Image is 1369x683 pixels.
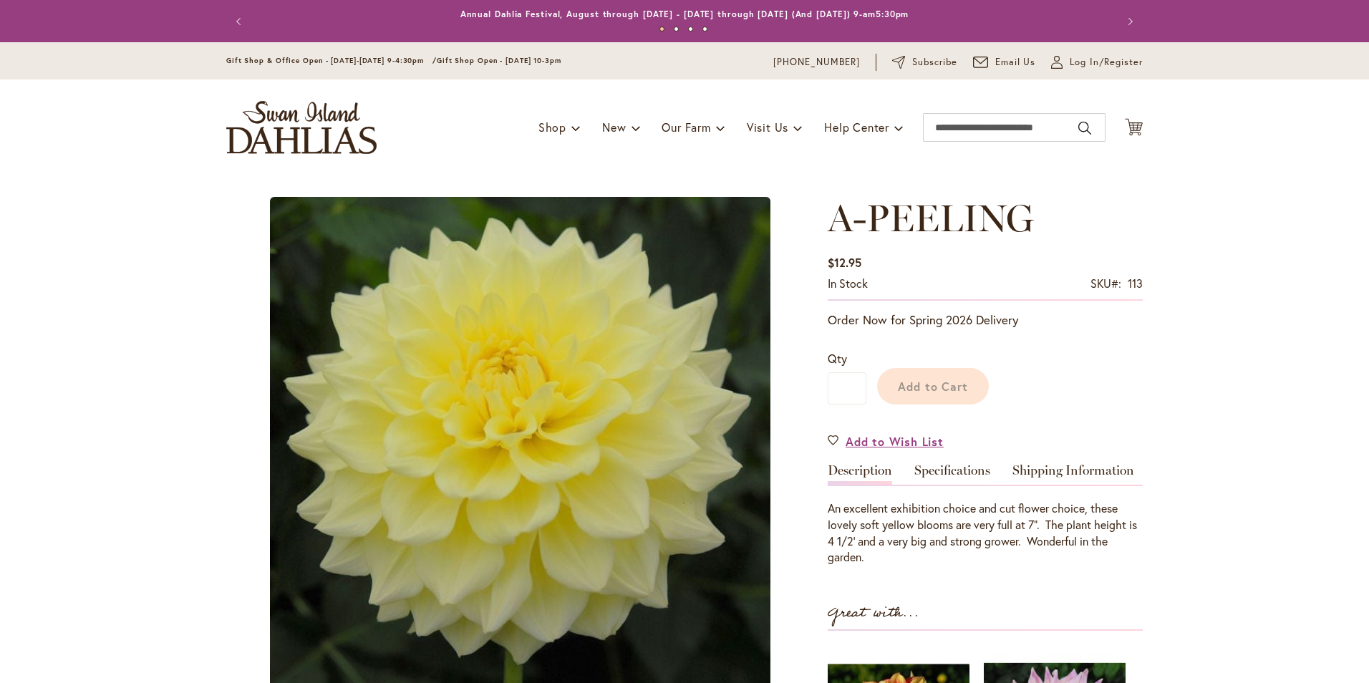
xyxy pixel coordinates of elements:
span: Help Center [824,120,889,135]
span: A-PEELING [828,195,1034,241]
a: Subscribe [892,55,957,69]
span: Subscribe [912,55,957,69]
a: Log In/Register [1051,55,1143,69]
span: Log In/Register [1070,55,1143,69]
span: Add to Wish List [846,433,944,450]
a: Shipping Information [1012,464,1134,485]
a: Email Us [973,55,1036,69]
a: Specifications [914,464,990,485]
a: [PHONE_NUMBER] [773,55,860,69]
button: 3 of 4 [688,26,693,32]
button: 4 of 4 [702,26,707,32]
span: New [602,120,626,135]
button: Next [1114,7,1143,36]
strong: SKU [1090,276,1121,291]
span: In stock [828,276,868,291]
span: Gift Shop & Office Open - [DATE]-[DATE] 9-4:30pm / [226,56,437,65]
div: Availability [828,276,868,292]
span: Qty [828,351,847,366]
span: Email Us [995,55,1036,69]
span: Our Farm [662,120,710,135]
span: Shop [538,120,566,135]
div: Detailed Product Info [828,464,1143,566]
span: $12.95 [828,255,861,270]
a: Annual Dahlia Festival, August through [DATE] - [DATE] through [DATE] (And [DATE]) 9-am5:30pm [460,9,909,19]
span: Gift Shop Open - [DATE] 10-3pm [437,56,561,65]
a: store logo [226,101,377,154]
a: Add to Wish List [828,433,944,450]
p: Order Now for Spring 2026 Delivery [828,311,1143,329]
div: 113 [1128,276,1143,292]
button: 2 of 4 [674,26,679,32]
button: Previous [226,7,255,36]
span: Visit Us [747,120,788,135]
div: An excellent exhibition choice and cut flower choice, these lovely soft yellow blooms are very fu... [828,500,1143,566]
a: Description [828,464,892,485]
button: 1 of 4 [659,26,664,32]
strong: Great with... [828,601,919,625]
